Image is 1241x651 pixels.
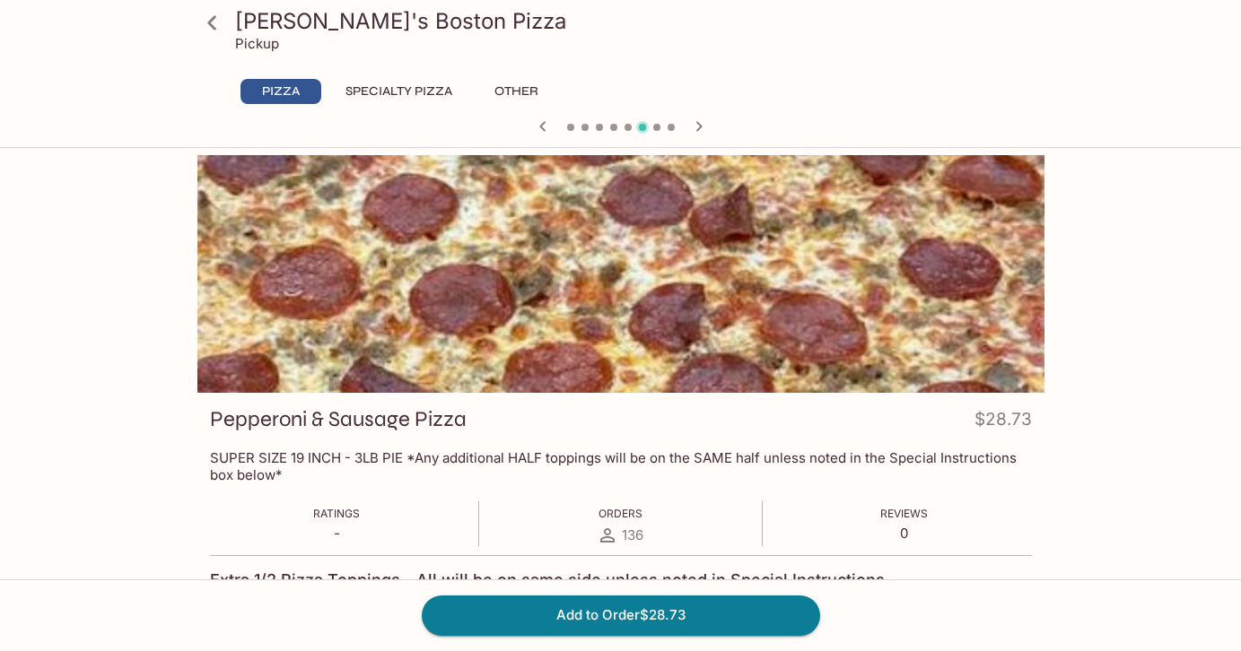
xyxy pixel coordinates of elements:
[422,595,820,635] button: Add to Order$28.73
[974,405,1032,440] h4: $28.73
[240,79,321,104] button: Pizza
[235,35,279,52] p: Pickup
[336,79,462,104] button: Specialty Pizza
[235,7,1037,35] h3: [PERSON_NAME]'s Boston Pizza
[210,405,467,433] h3: Pepperoni & Sausage Pizza
[197,155,1044,393] div: Pepperoni & Sausage Pizza
[622,526,643,543] span: 136
[210,570,885,590] h4: Extra 1/2 Pizza Toppings - All will be on same side unless noted in Special Instructions
[599,507,642,520] span: Orders
[880,525,928,542] p: 0
[476,79,557,104] button: Other
[880,507,928,520] span: Reviews
[210,449,1032,483] p: SUPER SIZE 19 INCH - 3LB PIE *Any additional HALF toppings will be on the SAME half unless noted ...
[313,525,360,542] p: -
[313,507,360,520] span: Ratings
